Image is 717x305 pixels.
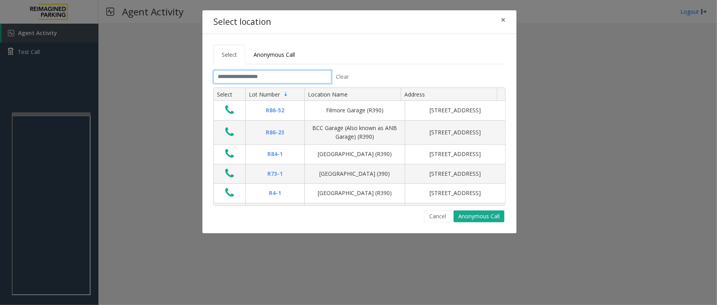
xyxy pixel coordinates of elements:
[222,51,237,58] span: Select
[309,189,400,197] div: [GEOGRAPHIC_DATA] (R390)
[213,16,271,28] h4: Select location
[213,45,506,64] ul: Tabs
[308,91,348,98] span: Location Name
[410,128,500,137] div: [STREET_ADDRESS]
[410,169,500,178] div: [STREET_ADDRESS]
[283,91,289,97] span: Sortable
[249,91,280,98] span: Lot Number
[250,106,300,115] div: R86-52
[410,150,500,158] div: [STREET_ADDRESS]
[250,169,300,178] div: R73-1
[254,51,295,58] span: Anonymous Call
[250,128,300,137] div: R86-23
[309,124,400,141] div: BCC Garage (Also known as ANB Garage) (R390)
[214,88,245,101] th: Select
[309,169,400,178] div: [GEOGRAPHIC_DATA] (390)
[250,189,300,197] div: R4-1
[309,106,400,115] div: Filmore Garage (R390)
[332,70,354,84] button: Clear
[404,91,425,98] span: Address
[250,150,300,158] div: R84-1
[495,10,511,30] button: Close
[410,189,500,197] div: [STREET_ADDRESS]
[410,106,500,115] div: [STREET_ADDRESS]
[214,88,505,205] div: Data table
[501,14,506,25] span: ×
[309,150,400,158] div: [GEOGRAPHIC_DATA] (R390)
[454,210,504,222] button: Anonymous Call
[424,210,451,222] button: Cancel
